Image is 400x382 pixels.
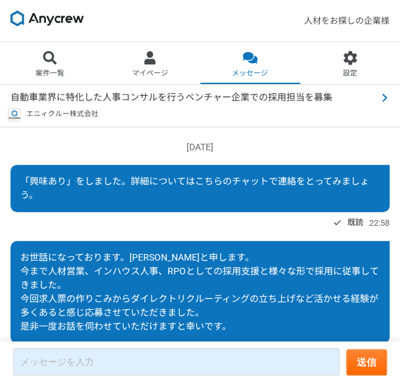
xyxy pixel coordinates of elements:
a: メッセージ [200,42,300,84]
span: メッセージ [232,68,268,79]
span: 設定 [343,68,357,79]
p: [DATE] [11,140,389,154]
span: 「興味あり」をしました。詳細についてはこちらのチャットで連絡をとってみましょう。 [20,176,369,200]
a: 設定 [300,42,400,84]
img: logo_text_blue_01.png [8,108,21,121]
span: お世話になっております。[PERSON_NAME]と申します。 今まで人材営業、インハウス人事、RPOとしての採用支援と様々な形で採用に従事してきました。 今回求人票の作りこみからダイレクトリク... [20,252,379,331]
button: 送信 [346,349,387,375]
span: 22:58 [369,217,389,229]
img: 8DqYSo04kwAAAAASUVORK5CYII= [11,11,84,26]
p: エニィクルー株式会社 [26,109,99,119]
a: 人材をお探しの企業様 [304,14,389,27]
span: 案件一覧 [35,68,64,79]
span: 自動車業界に特化した人事コンサルを行うベンチャー企業での採用担当を募集 [11,91,332,104]
a: マイページ [100,42,200,84]
span: マイページ [132,68,168,79]
span: 既読 [347,215,363,230]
